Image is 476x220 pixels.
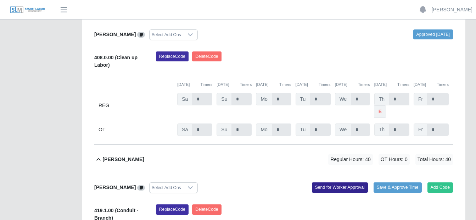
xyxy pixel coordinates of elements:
button: [PERSON_NAME] Regular Hours: 40 OT Hours: 0 Total Hours: 40 [94,145,453,174]
span: Sa [177,123,192,136]
div: OT [99,123,173,136]
button: Timers [201,82,213,88]
a: View/Edit Notes [137,32,145,37]
a: [PERSON_NAME] [432,6,472,13]
span: OT Hours: 0 [379,154,410,165]
button: Timers [437,82,449,88]
span: Th [374,93,389,105]
b: [PERSON_NAME] [102,156,144,163]
b: [PERSON_NAME] [94,185,136,190]
button: Timers [240,82,252,88]
span: Tu [296,93,310,105]
button: Timers [319,82,331,88]
span: Su [217,93,232,105]
button: Add Code [427,182,453,192]
b: [PERSON_NAME] [94,32,136,37]
button: ReplaceCode [156,51,189,61]
b: 408.0.00 (Clean up Labor) [94,55,138,68]
span: Fr [414,123,427,136]
div: [DATE] [177,82,212,88]
div: [DATE] [296,82,331,88]
span: Mo [256,93,272,105]
button: DeleteCode [192,51,222,61]
div: [DATE] [374,82,409,88]
button: Send for Worker Approval [312,182,368,192]
div: [DATE] [414,82,449,88]
button: Timers [397,82,409,88]
div: [DATE] [335,82,370,88]
a: Approved [DATE] [413,29,453,39]
span: Mo [256,123,272,136]
span: Su [217,123,232,136]
span: Fr [414,93,427,105]
button: Save & Approve Time [374,182,422,192]
img: SLM Logo [10,6,45,14]
span: Regular Hours: 40 [328,154,373,165]
a: View/Edit Notes [137,185,145,190]
b: e [379,108,382,115]
div: Select Add Ons [150,30,183,40]
button: Timers [279,82,291,88]
span: Tu [296,123,310,136]
button: Timers [358,82,370,88]
span: We [335,123,352,136]
div: [DATE] [256,82,291,88]
div: [DATE] [217,82,252,88]
button: DeleteCode [192,204,222,214]
span: Sa [177,93,192,105]
button: ReplaceCode [156,204,189,214]
span: Th [374,123,389,136]
span: Total Hours: 40 [415,154,453,165]
span: We [335,93,352,105]
div: Select Add Ons [150,183,183,193]
div: REG [99,93,173,118]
